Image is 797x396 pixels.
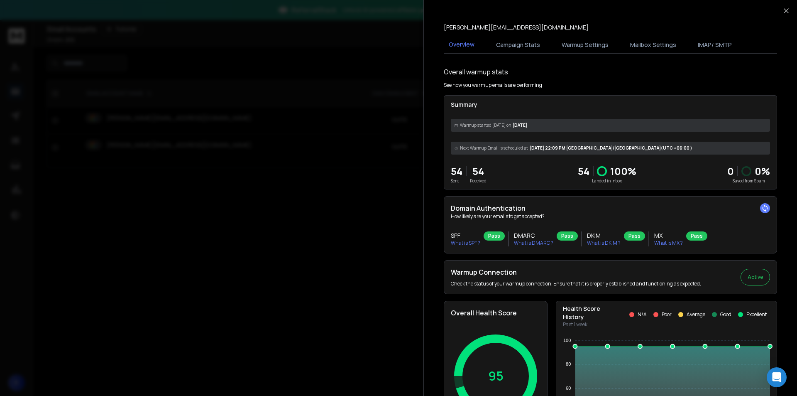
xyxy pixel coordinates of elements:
[566,362,571,366] tspan: 80
[755,165,770,178] p: 0 %
[687,311,705,318] p: Average
[746,311,767,318] p: Excellent
[587,231,621,240] h3: DKIM
[451,165,462,178] p: 54
[484,231,505,241] div: Pass
[514,240,553,246] p: What is DMARC ?
[720,311,731,318] p: Good
[557,231,578,241] div: Pass
[451,203,770,213] h2: Domain Authentication
[444,82,542,89] p: See how you warmup emails are performing
[741,269,770,285] button: Active
[488,369,504,384] p: 95
[444,23,589,32] p: [PERSON_NAME][EMAIL_ADDRESS][DOMAIN_NAME]
[566,386,571,391] tspan: 60
[470,178,487,184] p: Received
[451,280,701,287] p: Check the status of your warmup connection. Ensure that it is properly established and functionin...
[654,231,683,240] h3: MX
[638,311,647,318] p: N/A
[451,119,770,132] div: [DATE]
[444,35,479,54] button: Overview
[451,142,770,155] div: [DATE] 22:09 PM [GEOGRAPHIC_DATA]/[GEOGRAPHIC_DATA] (UTC +06:00 )
[460,122,511,128] span: Warmup started [DATE] on
[767,367,787,387] div: Open Intercom Messenger
[625,36,681,54] button: Mailbox Settings
[662,311,672,318] p: Poor
[727,164,734,178] strong: 0
[563,321,613,328] p: Past 1 week
[451,231,480,240] h3: SPF
[727,178,770,184] p: Saved from Spam
[686,231,707,241] div: Pass
[451,213,770,220] p: How likely are your emails to get accepted?
[444,67,508,77] h1: Overall warmup stats
[693,36,737,54] button: IMAP/ SMTP
[610,165,636,178] p: 100 %
[557,36,614,54] button: Warmup Settings
[654,240,683,246] p: What is MX ?
[451,267,701,277] h2: Warmup Connection
[563,338,571,343] tspan: 100
[491,36,545,54] button: Campaign Stats
[578,165,589,178] p: 54
[514,231,553,240] h3: DMARC
[578,178,636,184] p: Landed in Inbox
[451,101,770,109] p: Summary
[451,308,540,318] h2: Overall Health Score
[451,240,480,246] p: What is SPF ?
[451,178,462,184] p: Sent
[587,240,621,246] p: What is DKIM ?
[563,305,613,321] p: Health Score History
[460,145,528,151] span: Next Warmup Email is scheduled at
[624,231,645,241] div: Pass
[470,165,487,178] p: 54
